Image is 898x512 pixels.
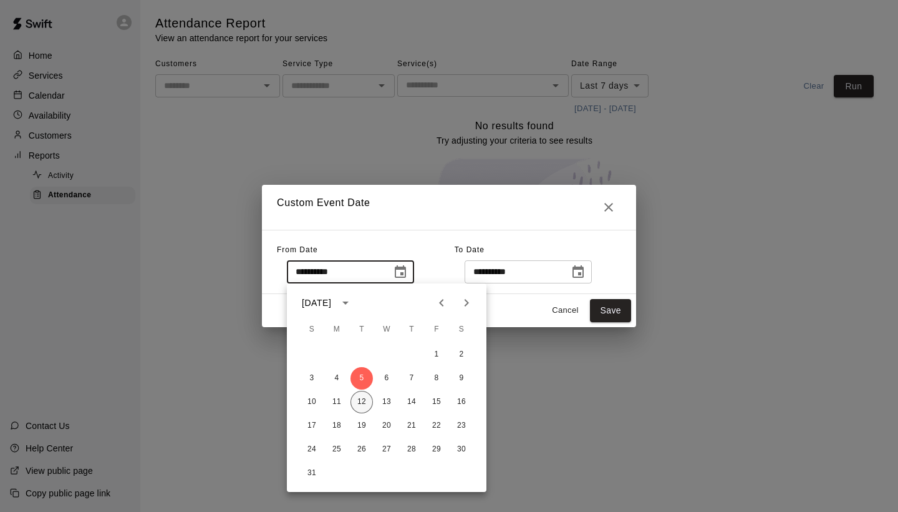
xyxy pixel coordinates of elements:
button: 3 [301,367,323,390]
button: 5 [350,367,373,390]
button: Choose date, selected date is Aug 5, 2025 [388,260,413,285]
h2: Custom Event Date [262,185,636,230]
button: 27 [375,438,398,461]
button: Next month [454,290,479,315]
button: 12 [350,391,373,413]
button: 11 [326,391,348,413]
button: 20 [375,415,398,437]
button: 1 [425,343,448,366]
button: Previous month [429,290,454,315]
button: 14 [400,391,423,413]
span: Tuesday [350,317,373,342]
button: 24 [301,438,323,461]
button: 25 [326,438,348,461]
button: Close [596,195,621,220]
span: Friday [425,317,448,342]
button: 16 [450,391,473,413]
button: 17 [301,415,323,437]
span: Sunday [301,317,323,342]
button: 28 [400,438,423,461]
button: Choose date, selected date is Aug 12, 2025 [566,260,591,285]
button: 6 [375,367,398,390]
button: 23 [450,415,473,437]
span: Thursday [400,317,423,342]
span: From Date [277,245,318,254]
button: 21 [400,415,423,437]
button: 22 [425,415,448,437]
button: Save [590,299,631,322]
span: Saturday [450,317,473,342]
button: 15 [425,391,448,413]
button: 10 [301,391,323,413]
button: 13 [375,391,398,413]
button: Cancel [545,301,585,320]
button: 9 [450,367,473,390]
span: Monday [326,317,348,342]
button: 31 [301,462,323,485]
button: 8 [425,367,448,390]
button: 4 [326,367,348,390]
button: 26 [350,438,373,461]
button: 19 [350,415,373,437]
button: calendar view is open, switch to year view [335,292,356,313]
button: 7 [400,367,423,390]
button: 30 [450,438,473,461]
button: 29 [425,438,448,461]
span: Wednesday [375,317,398,342]
span: To Date [455,245,485,254]
div: [DATE] [302,297,331,310]
button: 2 [450,343,473,366]
button: 18 [326,415,348,437]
